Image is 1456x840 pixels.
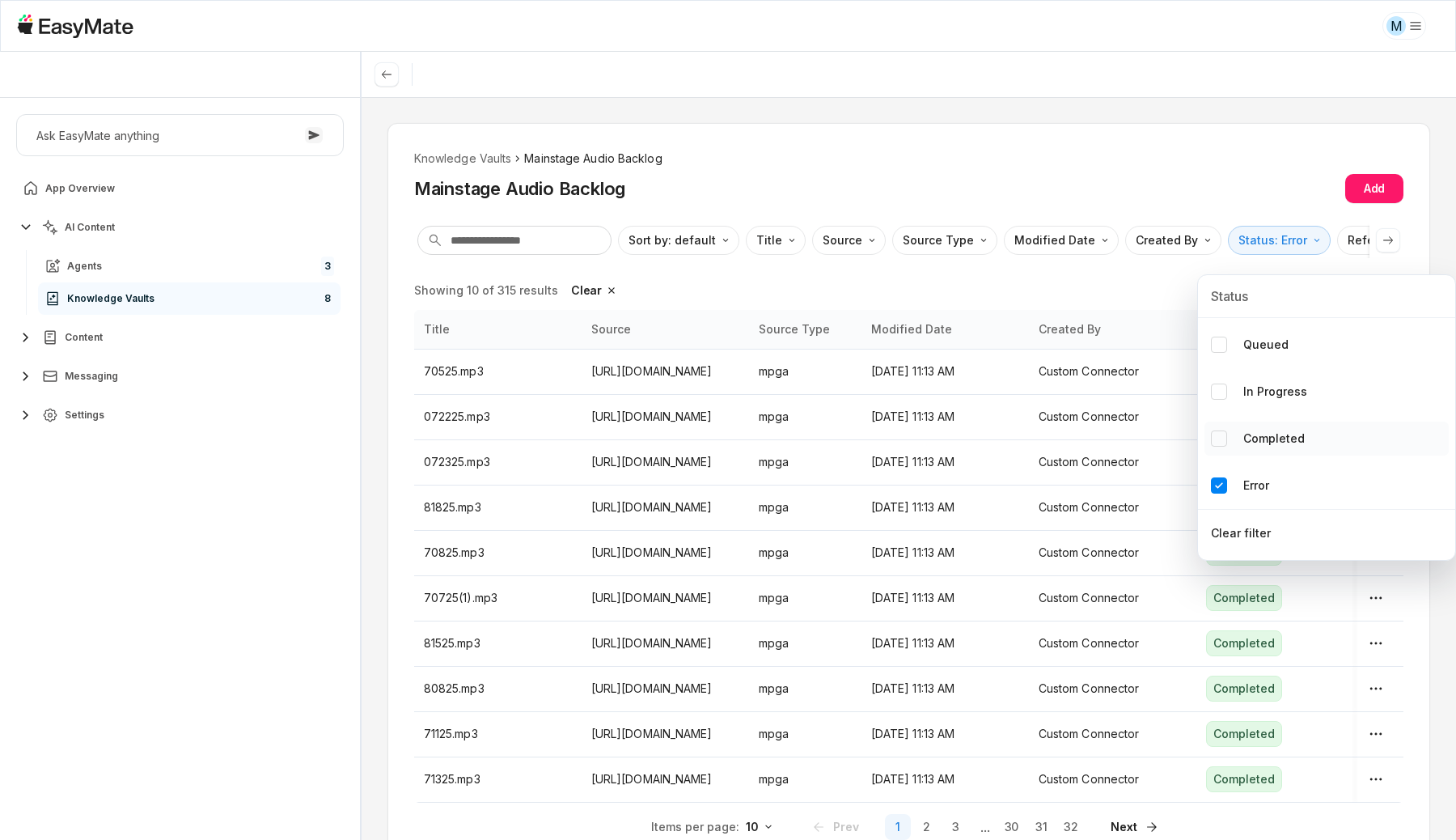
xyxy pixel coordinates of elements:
div: Queued [1204,328,1449,362]
p: Completed [1243,430,1305,448]
div: Completed [1204,422,1449,456]
p: Error [1243,477,1269,494]
div: Error [1204,469,1449,503]
div: In Progress [1204,375,1449,409]
p: In Progress [1243,383,1307,401]
p: Queued [1243,336,1289,354]
div: Status [1198,275,1455,317]
div: Clear filter [1211,524,1271,542]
